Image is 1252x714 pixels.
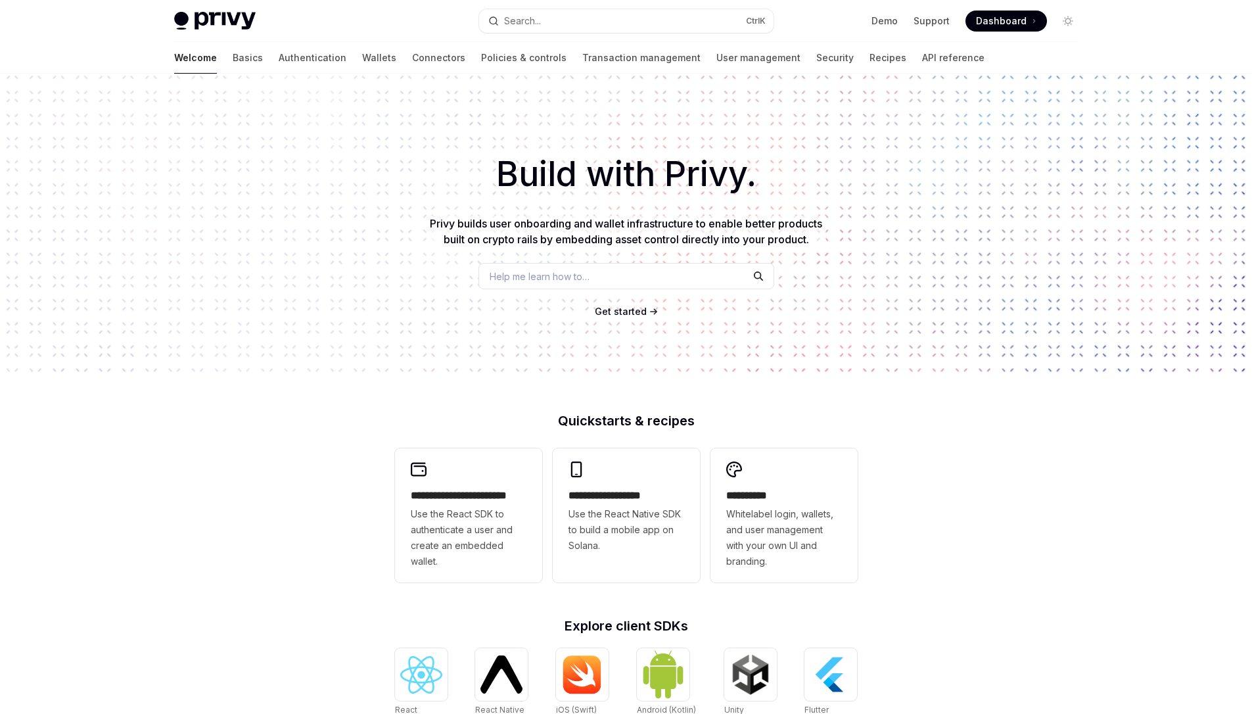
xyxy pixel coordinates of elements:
a: Basics [233,42,263,74]
div: Search... [504,13,541,29]
a: Welcome [174,42,217,74]
span: Use the React Native SDK to build a mobile app on Solana. [568,506,684,554]
a: Dashboard [965,11,1047,32]
a: **** **** **** ***Use the React Native SDK to build a mobile app on Solana. [553,448,700,583]
h2: Explore client SDKs [395,619,858,632]
a: Authentication [279,42,346,74]
span: Use the React SDK to authenticate a user and create an embedded wallet. [411,506,526,569]
img: Flutter [810,654,852,696]
img: Android (Kotlin) [642,650,684,699]
a: **** *****Whitelabel login, wallets, and user management with your own UI and branding. [710,448,858,583]
a: Security [816,42,854,74]
img: Unity [730,654,772,696]
a: Policies & controls [481,42,567,74]
span: Help me learn how to… [490,270,590,283]
button: Toggle dark mode [1057,11,1078,32]
h1: Build with Privy. [21,149,1231,200]
a: Recipes [869,42,906,74]
a: Transaction management [582,42,701,74]
img: React Native [480,655,522,693]
a: Wallets [362,42,396,74]
img: iOS (Swift) [561,655,603,694]
a: User management [716,42,800,74]
span: Whitelabel login, wallets, and user management with your own UI and branding. [726,506,842,569]
a: API reference [922,42,985,74]
a: Connectors [412,42,465,74]
span: Dashboard [976,14,1027,28]
span: Get started [595,306,647,317]
span: Privy builds user onboarding and wallet infrastructure to enable better products built on crypto ... [430,217,822,246]
span: Ctrl K [746,16,766,26]
img: React [400,656,442,694]
h2: Quickstarts & recipes [395,414,858,427]
img: light logo [174,12,256,30]
a: Get started [595,305,647,318]
a: Demo [871,14,898,28]
button: Search...CtrlK [479,9,774,33]
a: Support [914,14,950,28]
